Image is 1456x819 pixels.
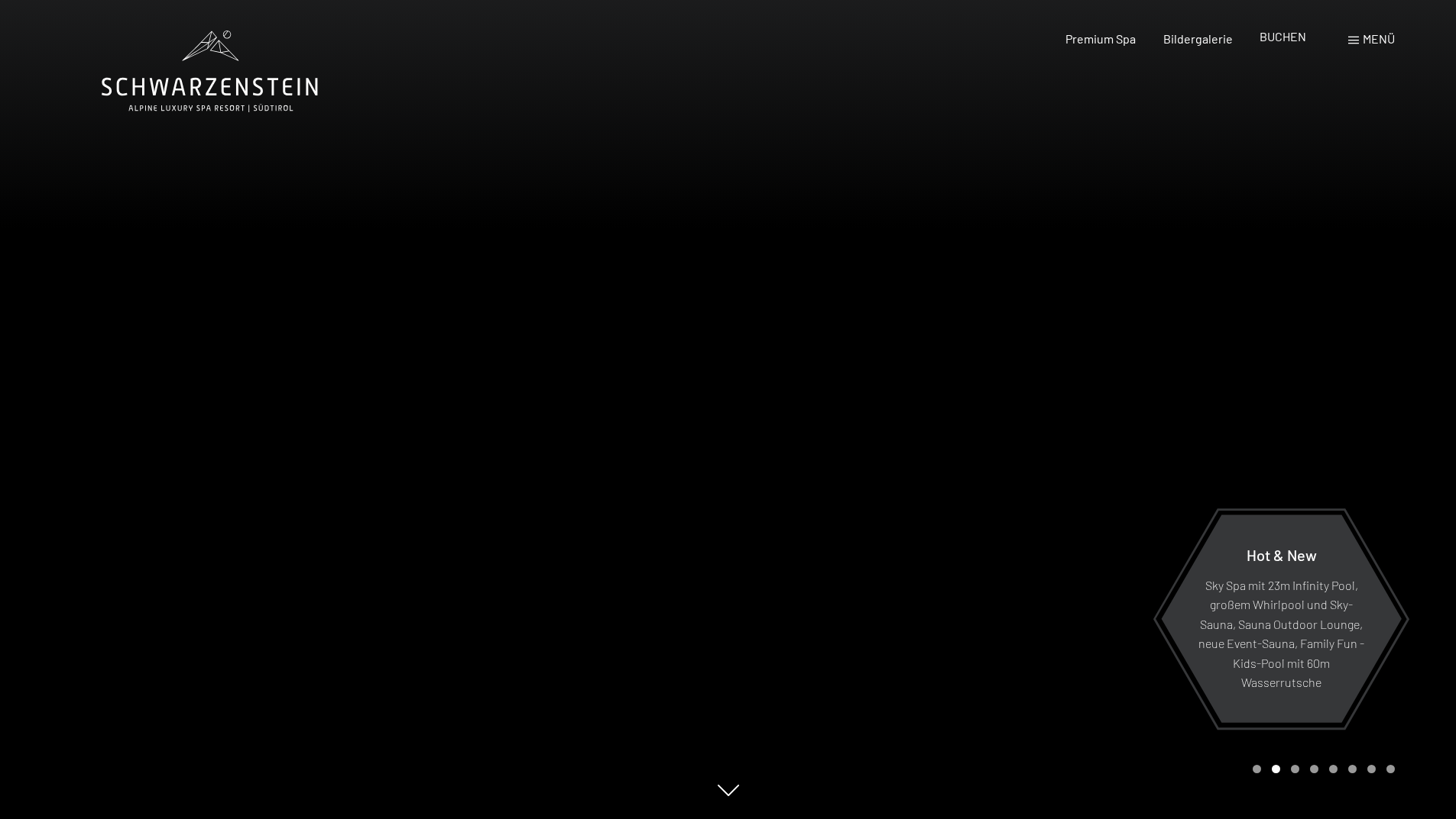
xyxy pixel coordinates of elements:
[1065,31,1136,46] a: Premium Spa
[1260,29,1306,44] a: BUCHEN
[1247,545,1317,563] span: Hot & New
[1348,765,1357,773] div: Carousel Page 6
[1386,765,1395,773] div: Carousel Page 8
[1253,765,1261,773] div: Carousel Page 1
[1198,575,1364,692] p: Sky Spa mit 23m Infinity Pool, großem Whirlpool und Sky-Sauna, Sauna Outdoor Lounge, neue Event-S...
[1163,31,1233,46] a: Bildergalerie
[1272,765,1280,773] div: Carousel Page 2 (Current Slide)
[1310,765,1318,773] div: Carousel Page 4
[1160,514,1402,724] a: Hot & New Sky Spa mit 23m Infinity Pool, großem Whirlpool und Sky-Sauna, Sauna Outdoor Lounge, ne...
[1247,765,1395,773] div: Carousel Pagination
[1291,765,1299,773] div: Carousel Page 3
[1367,765,1376,773] div: Carousel Page 7
[1329,765,1338,773] div: Carousel Page 5
[1363,31,1395,46] span: Menü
